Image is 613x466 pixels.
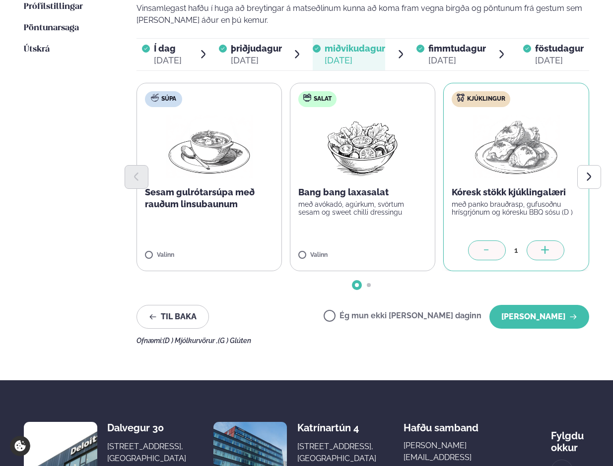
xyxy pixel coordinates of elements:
[314,95,332,103] span: Salat
[297,441,376,465] div: [STREET_ADDRESS], [GEOGRAPHIC_DATA]
[551,422,589,454] div: Fylgdu okkur
[136,305,209,329] button: Til baka
[125,165,148,189] button: Previous slide
[452,200,580,216] p: með panko brauðrasp, gufusoðnu hrísgrjónum og kóresku BBQ sósu (D )
[166,115,253,178] img: Soup.png
[319,115,407,178] img: Salad.png
[154,55,182,66] div: [DATE]
[231,43,282,54] span: þriðjudagur
[367,283,371,287] span: Go to slide 2
[24,24,79,32] span: Pöntunarsaga
[577,165,601,189] button: Next slide
[24,22,79,34] a: Pöntunarsaga
[297,422,376,434] div: Katrínartún 4
[145,186,273,210] p: Sesam gulrótarsúpa með rauðum linsubaunum
[452,186,580,198] p: Kóresk stökk kjúklingalæri
[506,244,527,256] div: 1
[136,337,589,345] div: Ofnæmi:
[404,414,478,434] span: Hafðu samband
[325,55,385,66] div: [DATE]
[473,115,560,178] img: Chicken-thighs.png
[231,55,282,66] div: [DATE]
[10,436,30,456] a: Cookie settings
[489,305,589,329] button: [PERSON_NAME]
[136,2,589,26] p: Vinsamlegast hafðu í huga að breytingar á matseðlinum kunna að koma fram vegna birgða og pöntunum...
[154,43,182,55] span: Í dag
[24,2,83,11] span: Prófílstillingar
[218,337,251,345] span: (G ) Glúten
[535,55,584,66] div: [DATE]
[535,43,584,54] span: föstudagur
[428,43,486,54] span: fimmtudagur
[325,43,385,54] span: miðvikudagur
[428,55,486,66] div: [DATE]
[298,186,427,198] p: Bang bang laxasalat
[457,94,465,102] img: chicken.svg
[107,441,186,465] div: [STREET_ADDRESS], [GEOGRAPHIC_DATA]
[151,94,159,102] img: soup.svg
[467,95,505,103] span: Kjúklingur
[355,283,359,287] span: Go to slide 1
[163,337,218,345] span: (D ) Mjólkurvörur ,
[24,44,50,56] a: Útskrá
[24,45,50,54] span: Útskrá
[303,94,311,102] img: salad.svg
[298,200,427,216] p: með avókadó, agúrkum, svörtum sesam og sweet chilli dressingu
[107,422,186,434] div: Dalvegur 30
[24,1,83,13] a: Prófílstillingar
[161,95,176,103] span: Súpa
